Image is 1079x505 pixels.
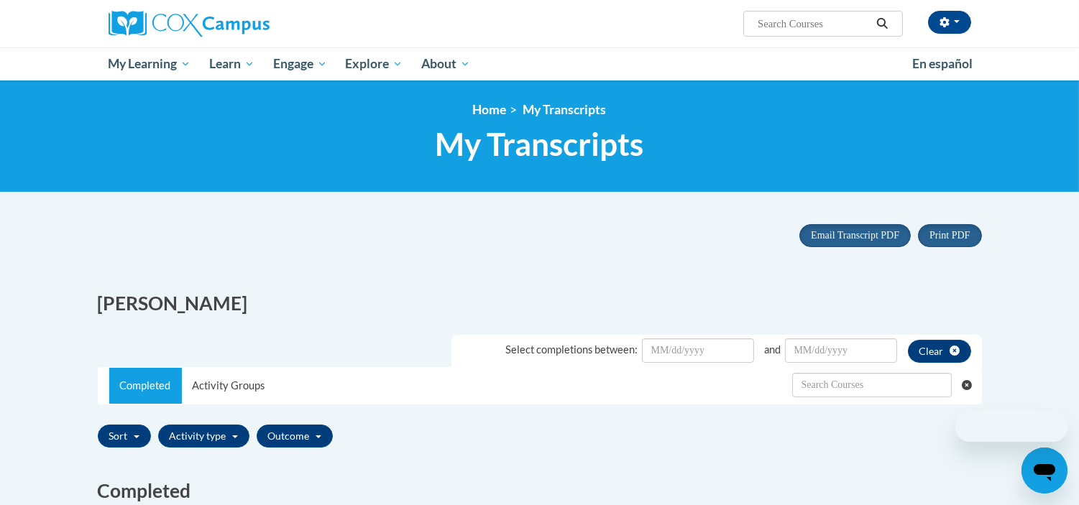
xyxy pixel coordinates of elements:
span: My Learning [108,55,190,73]
a: Learn [200,47,264,80]
input: Search Withdrawn Transcripts [792,373,952,397]
span: About [421,55,470,73]
a: My Learning [99,47,201,80]
button: Print PDF [918,224,981,247]
input: Date Input [785,338,897,363]
div: Main menu [87,47,993,80]
input: Date Input [642,338,754,363]
img: Cox Campus [109,11,270,37]
button: Clear searching [962,368,981,402]
a: Activity Groups [182,368,276,404]
span: Engage [273,55,327,73]
a: About [412,47,479,80]
span: Print PDF [929,230,970,241]
span: Explore [345,55,403,73]
span: and [765,343,781,356]
button: Search [871,15,893,32]
span: Learn [209,55,254,73]
span: En español [912,56,973,71]
span: Select completions between: [506,343,638,356]
span: My Transcripts [436,125,644,163]
button: Activity type [158,425,249,448]
a: En español [903,49,982,79]
button: Sort [98,425,151,448]
a: Cox Campus [109,11,382,37]
span: Email Transcript PDF [811,230,899,241]
button: Account Settings [928,11,971,34]
button: Email Transcript PDF [799,224,911,247]
button: Outcome [257,425,333,448]
span: My Transcripts [523,102,607,117]
h2: [PERSON_NAME] [98,290,529,317]
a: Explore [336,47,412,80]
a: Completed [109,368,182,404]
a: Home [473,102,507,117]
a: Engage [264,47,336,80]
h2: Completed [98,478,982,504]
iframe: Message from company [955,410,1067,442]
input: Search Courses [756,15,871,32]
button: clear [908,340,971,363]
iframe: Button to launch messaging window [1021,448,1067,494]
